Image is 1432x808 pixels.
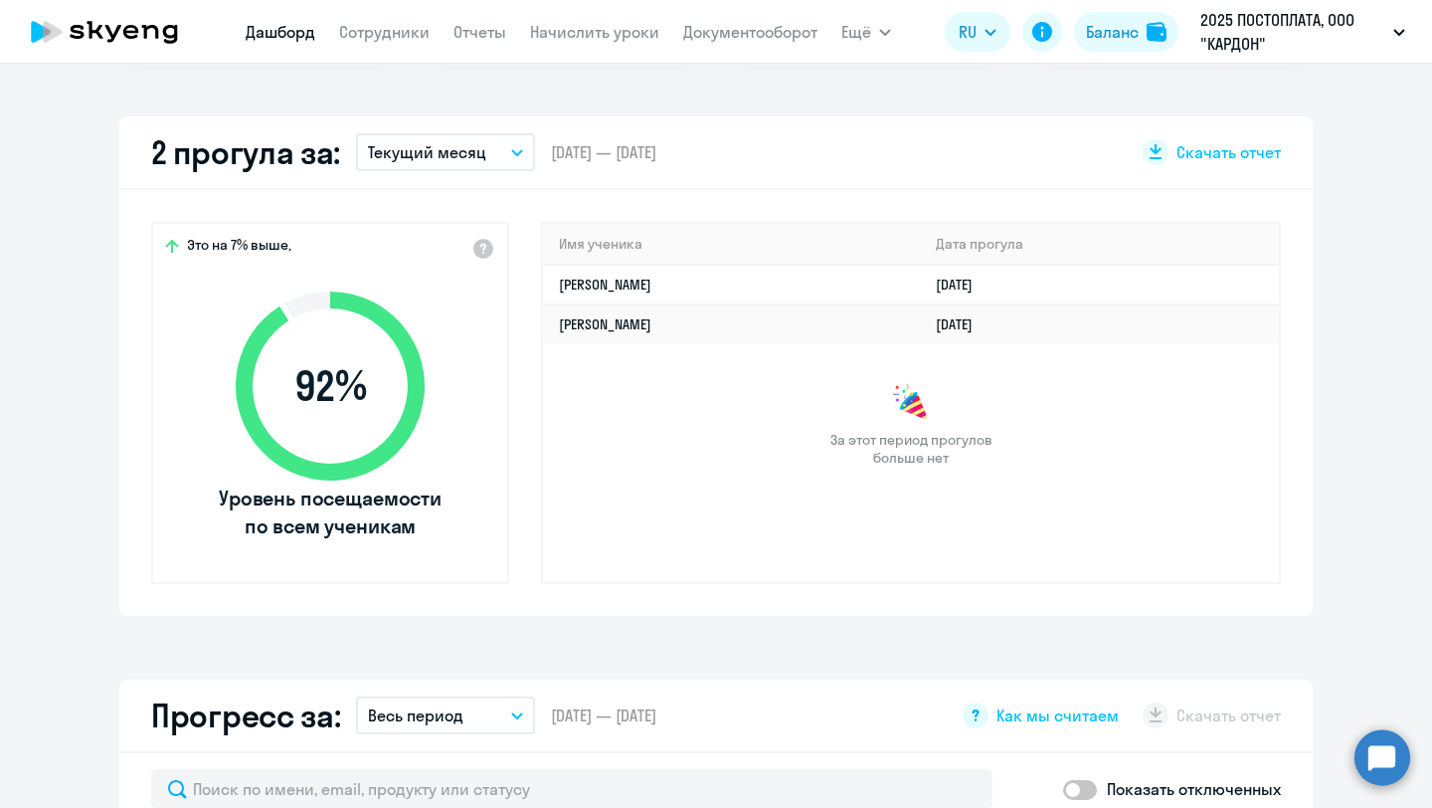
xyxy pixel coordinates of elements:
[551,141,656,163] span: [DATE] — [DATE]
[945,12,1010,52] button: RU
[356,133,535,171] button: Текущий месяц
[339,22,430,42] a: Сотрудники
[543,224,920,265] th: Имя ученика
[368,704,463,727] p: Весь период
[891,383,931,423] img: congrats
[841,20,871,44] span: Ещё
[1200,8,1385,56] p: 2025 ПОСТОПЛАТА, ООО "КАРДОН"
[959,20,977,44] span: RU
[683,22,817,42] a: Документооборот
[1190,8,1415,56] button: 2025 ПОСТОПЛАТА, ООО "КАРДОН"
[920,224,1279,265] th: Дата прогула
[1147,22,1166,42] img: balance
[841,12,891,52] button: Ещё
[151,132,340,172] h2: 2 прогула за:
[936,276,988,294] a: [DATE]
[559,315,651,333] a: [PERSON_NAME]
[1176,141,1281,163] span: Скачать отчет
[551,705,656,726] span: [DATE] — [DATE]
[216,485,445,540] span: Уровень посещаемости по всем ученикам
[530,22,659,42] a: Начислить уроки
[1107,777,1281,801] p: Показать отключенных
[936,315,988,333] a: [DATE]
[368,140,486,164] p: Текущий месяц
[559,276,651,294] a: [PERSON_NAME]
[453,22,506,42] a: Отчеты
[151,696,340,735] h2: Прогресс за:
[996,705,1119,726] span: Как мы считаем
[216,362,445,410] span: 92 %
[246,22,315,42] a: Дашборд
[827,431,994,467] span: За этот период прогулов больше нет
[1086,20,1139,44] div: Баланс
[187,236,291,260] span: Это на 7% выше,
[1074,12,1178,52] button: Балансbalance
[356,697,535,734] button: Весь период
